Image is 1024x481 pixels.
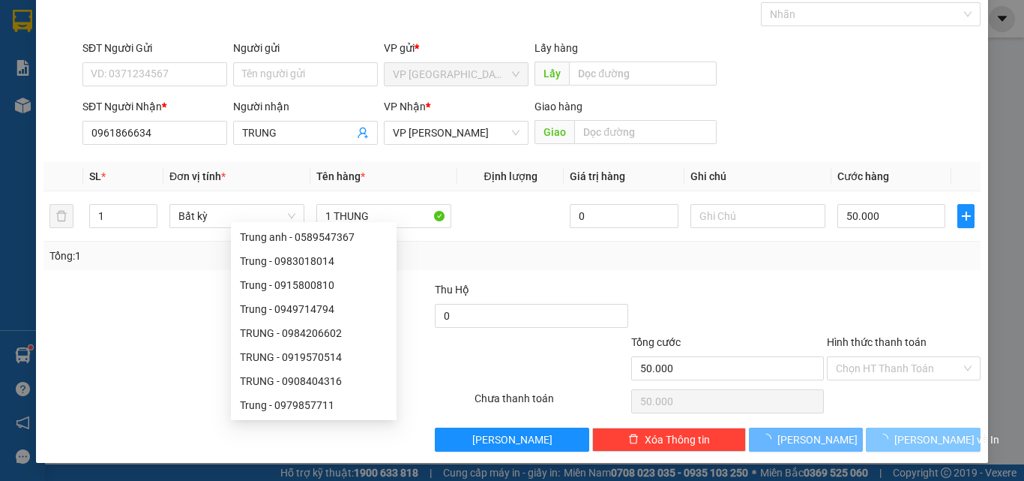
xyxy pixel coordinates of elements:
div: Trung - 0983018014 [240,253,388,269]
span: user-add [357,127,369,139]
span: loading [878,434,894,444]
span: VP Nhận [384,101,426,113]
span: Định lượng [484,170,537,182]
span: Giao hàng [534,101,582,113]
span: plus [958,210,974,222]
span: Đơn vị tính [169,170,226,182]
th: Ghi chú [684,162,831,191]
input: 0 [570,204,678,228]
span: Lấy hàng [534,42,578,54]
div: TRUNG - 0919570514 [240,349,388,365]
b: BIÊN NHẬN GỬI HÀNG HÓA [97,22,144,144]
div: TRUNG - 0908404316 [231,369,397,393]
button: [PERSON_NAME] [435,428,588,452]
span: Tên hàng [316,170,365,182]
button: [PERSON_NAME] [749,428,864,452]
span: Lấy [534,62,569,86]
span: Thu Hộ [435,284,469,296]
b: [PERSON_NAME] [19,97,85,167]
div: Tổng: 1 [49,248,397,264]
div: Trung - 0915800810 [231,273,397,297]
div: Trung anh - 0589547367 [231,225,397,249]
div: TRUNG - 0984206602 [240,325,388,341]
div: TRUNG - 0908404316 [240,373,388,389]
span: [PERSON_NAME] và In [894,431,999,448]
span: Bất kỳ [178,205,295,227]
button: delete [49,204,73,228]
span: VP Phan Thiết [393,122,519,144]
div: VP gửi [384,40,528,56]
span: Giá trị hàng [570,170,625,182]
div: Trung - 0979857711 [231,393,397,417]
span: Cước hàng [837,170,889,182]
span: loading [761,434,777,444]
div: SĐT Người Gửi [82,40,227,56]
div: Trung - 0915800810 [240,277,388,293]
input: VD: Bàn, Ghế [316,204,451,228]
label: Hình thức thanh toán [827,336,927,348]
span: Giao [534,120,574,144]
span: Xóa Thông tin [645,431,710,448]
span: VP Sài Gòn [393,63,519,86]
div: Người nhận [233,98,378,115]
div: TRUNG - 0984206602 [231,321,397,345]
span: [PERSON_NAME] [472,431,552,448]
span: delete [628,434,639,446]
li: (c) 2017 [126,71,206,90]
img: logo.jpg [163,19,199,55]
b: [DOMAIN_NAME] [126,57,206,69]
input: Dọc đường [569,62,717,86]
div: Trung - 0949714794 [240,301,388,317]
button: deleteXóa Thông tin [592,428,746,452]
div: Chưa thanh toán [473,390,630,416]
div: Trung anh - 0589547367 [240,229,388,245]
div: Trung - 0949714794 [231,297,397,321]
div: TRUNG - 0919570514 [231,345,397,369]
span: Tổng cước [631,336,681,348]
div: Người gửi [233,40,378,56]
span: [PERSON_NAME] [777,431,858,448]
input: Dọc đường [574,120,717,144]
button: plus [957,204,975,228]
div: Trung - 0979857711 [240,397,388,413]
button: [PERSON_NAME] và In [866,428,981,452]
input: Ghi Chú [690,204,825,228]
span: SL [89,170,101,182]
div: Trung - 0983018014 [231,249,397,273]
div: SĐT Người Nhận [82,98,227,115]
